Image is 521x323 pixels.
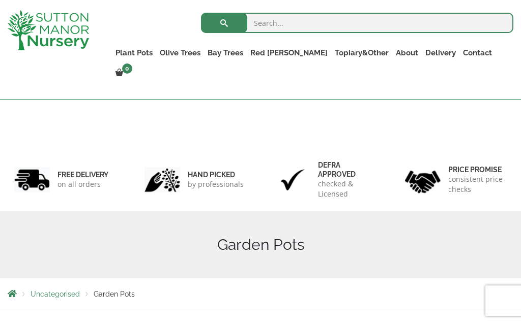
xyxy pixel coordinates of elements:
p: by professionals [188,179,244,189]
h6: Defra approved [318,160,377,179]
a: Olive Trees [156,46,204,60]
a: About [392,46,422,60]
a: Plant Pots [112,46,156,60]
a: Red [PERSON_NAME] [247,46,331,60]
img: 3.jpg [275,167,310,193]
a: Bay Trees [204,46,247,60]
a: Delivery [422,46,459,60]
h6: FREE DELIVERY [57,170,108,179]
img: 2.jpg [144,167,180,193]
span: Garden Pots [94,290,135,298]
span: 0 [122,63,132,74]
img: 4.jpg [405,164,441,195]
p: checked & Licensed [318,179,377,199]
p: on all orders [57,179,108,189]
h6: Price promise [448,165,507,174]
p: consistent price checks [448,174,507,195]
h1: Garden Pots [8,236,513,254]
input: Search... [201,13,513,33]
nav: Breadcrumbs [8,289,513,298]
h6: hand picked [188,170,244,179]
a: Topiary&Other [331,46,392,60]
a: Contact [459,46,496,60]
img: logo [8,10,89,50]
a: 0 [112,66,135,80]
img: 1.jpg [14,167,50,193]
a: Uncategorised [31,290,80,298]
